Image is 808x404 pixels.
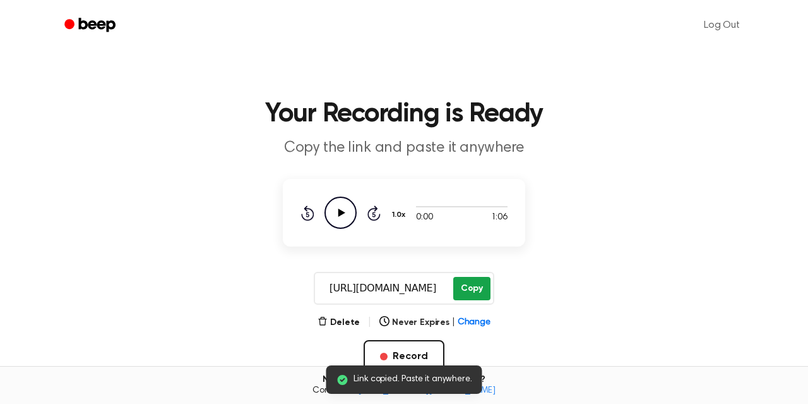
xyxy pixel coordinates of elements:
span: Change [458,316,490,329]
span: Link copied. Paste it anywhere. [353,373,472,386]
button: Never Expires|Change [379,316,490,329]
a: Beep [56,13,127,38]
h1: Your Recording is Ready [81,101,727,128]
span: 1:06 [491,211,508,224]
button: Record [364,340,444,373]
button: Copy [453,277,490,300]
button: 1.0x [391,204,410,226]
span: 0:00 [416,211,432,224]
p: Copy the link and paste it anywhere [162,138,646,159]
a: Log Out [691,10,752,40]
a: [EMAIL_ADDRESS][DOMAIN_NAME] [358,386,496,395]
span: | [452,316,455,329]
span: Contact us [8,386,800,397]
span: | [367,315,372,330]
button: Delete [318,316,360,329]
